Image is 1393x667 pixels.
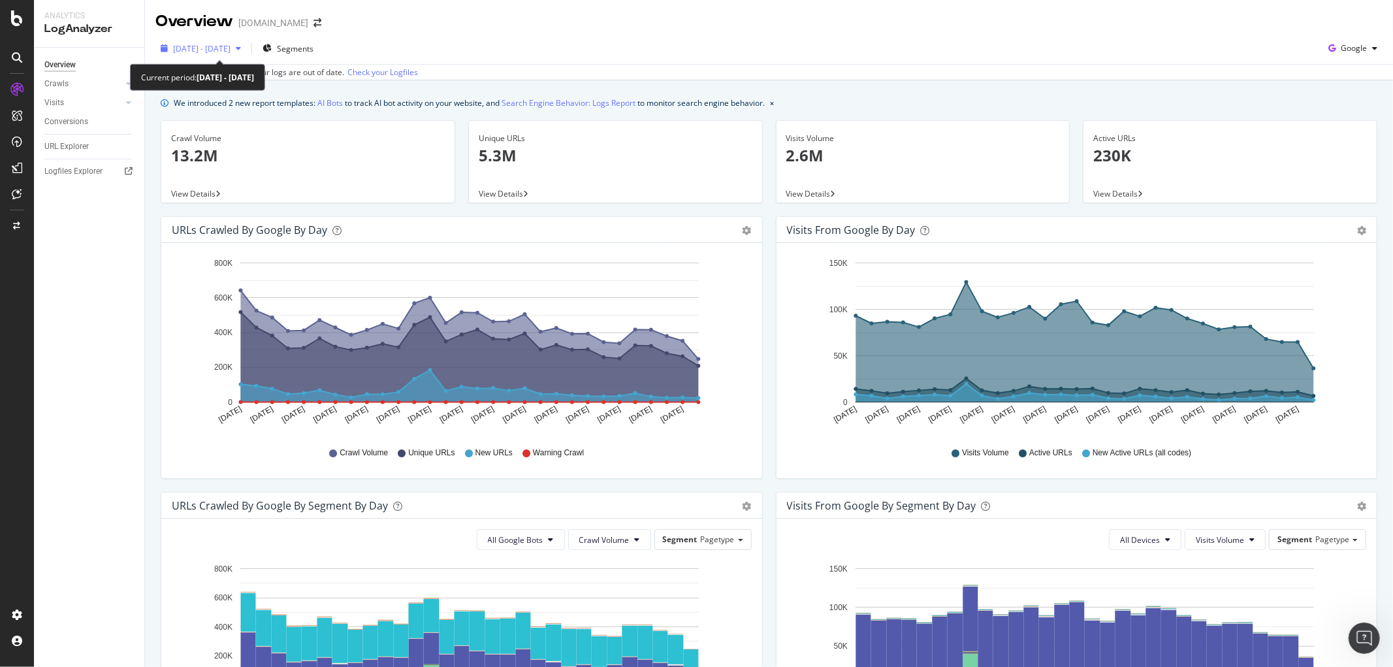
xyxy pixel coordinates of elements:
span: Pagetype [701,534,735,545]
text: [DATE] [501,404,527,425]
span: New Active URLs (all codes) [1093,447,1191,459]
a: Search Engine Behavior: Logs Report [502,96,635,110]
div: Overview [44,58,76,72]
a: Check your Logfiles [347,67,418,78]
text: [DATE] [990,404,1016,425]
text: [DATE] [1116,404,1142,425]
button: Segments [257,38,319,59]
div: Crawls [44,77,69,91]
a: Overview [44,58,135,72]
div: Last update [161,67,418,78]
text: 400K [214,328,232,337]
a: AI Bots [317,96,343,110]
text: [DATE] [217,404,243,425]
span: Segment [663,534,697,545]
a: Logfiles Explorer [44,165,135,178]
text: 150K [829,564,847,574]
span: All Devices [1120,534,1160,545]
text: 0 [228,398,232,407]
iframe: Intercom live chat [1349,623,1380,654]
text: 150K [829,259,847,268]
div: Visits from Google by day [787,223,916,236]
div: Crawl Volume [171,133,445,144]
div: Visits from Google By Segment By Day [787,499,976,512]
text: [DATE] [533,404,559,425]
div: Unique URLs [479,133,752,144]
text: [DATE] [1085,404,1111,425]
text: 0 [843,398,848,407]
text: [DATE] [628,404,654,425]
svg: A chart. [172,253,745,435]
b: [DATE] - [DATE] [197,72,254,83]
text: [DATE] [1021,404,1048,425]
text: 800K [214,564,232,574]
text: [DATE] [927,404,953,425]
text: [DATE] [249,404,275,425]
text: [DATE] [1053,404,1079,425]
div: A chart. [787,253,1360,435]
button: Visits Volume [1185,529,1266,550]
span: Pagetype [1315,534,1349,545]
div: URLs Crawled by Google by day [172,223,327,236]
a: Visits [44,96,122,110]
button: Crawl Volume [568,529,651,550]
text: [DATE] [564,404,590,425]
span: View Details [479,188,523,199]
div: Visits Volume [786,133,1060,144]
div: Analytics [44,10,134,22]
div: Your logs are out of date. [253,67,344,78]
text: [DATE] [406,404,432,425]
button: Google [1323,38,1383,59]
text: [DATE] [863,404,889,425]
div: gear [743,226,752,235]
span: New URLs [475,447,513,459]
button: [DATE] - [DATE] [155,38,246,59]
text: [DATE] [895,404,921,425]
text: 100K [829,603,847,612]
text: [DATE] [1242,404,1268,425]
p: 2.6M [786,144,1060,167]
text: 50K [833,642,847,651]
div: Visits [44,96,64,110]
span: Segments [277,43,313,54]
div: Current period: [141,70,254,85]
div: arrow-right-arrow-left [313,18,321,27]
span: Warning Crawl [533,447,584,459]
text: [DATE] [832,404,858,425]
p: 5.3M [479,144,752,167]
text: [DATE] [1147,404,1174,425]
text: 200K [214,651,232,660]
span: View Details [1093,188,1138,199]
text: 600K [214,293,232,302]
text: 200K [214,363,232,372]
span: Google [1341,42,1367,54]
div: LogAnalyzer [44,22,134,37]
button: All Google Bots [477,529,565,550]
div: info banner [161,96,1377,110]
text: [DATE] [1211,404,1237,425]
span: Segment [1277,534,1312,545]
text: [DATE] [596,404,622,425]
span: View Details [786,188,831,199]
div: Overview [155,10,233,33]
span: Active URLs [1029,447,1072,459]
text: 100K [829,305,847,314]
div: gear [1357,502,1366,511]
text: 600K [214,593,232,602]
div: URL Explorer [44,140,89,154]
span: Unique URLs [408,447,455,459]
text: 400K [214,623,232,632]
div: Conversions [44,115,88,129]
span: All Google Bots [488,534,543,545]
text: [DATE] [958,404,984,425]
span: Crawl Volume [579,534,630,545]
span: Crawl Volume [340,447,388,459]
text: [DATE] [312,404,338,425]
button: close banner [767,93,777,112]
div: Active URLs [1093,133,1367,144]
text: [DATE] [344,404,370,425]
text: 800K [214,259,232,268]
a: Conversions [44,115,135,129]
span: View Details [171,188,216,199]
span: Visits Volume [962,447,1009,459]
